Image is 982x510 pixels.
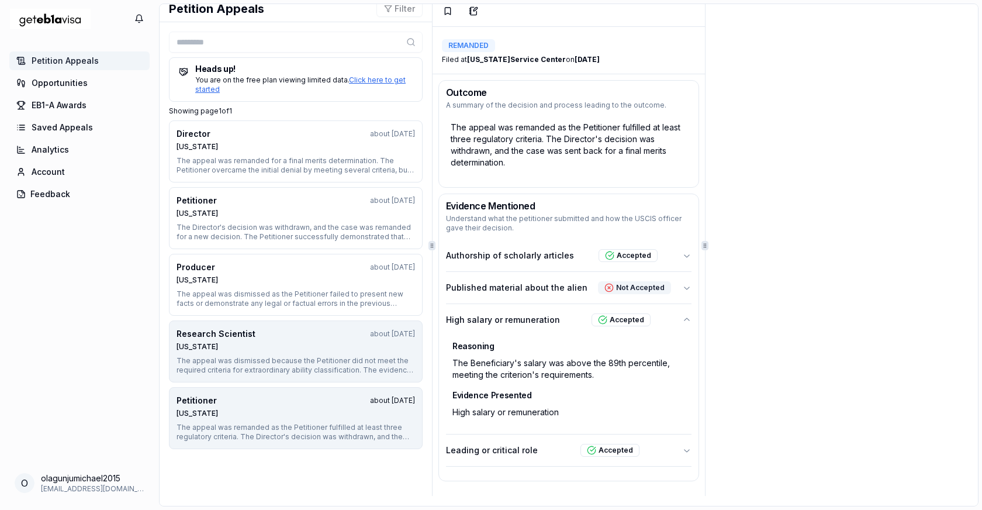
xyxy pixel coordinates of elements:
button: Filter [376,1,423,17]
a: EB1-A Awards [9,96,150,115]
div: Not Accepted [598,281,671,294]
button: Petitionerabout [DATE][US_STATE]The appeal was remanded as the Petitioner fulfilled at least thre... [169,387,423,449]
span: Petition Appeals [32,55,99,67]
div: [US_STATE] [177,209,415,218]
div: about [DATE] [370,196,415,205]
a: Saved Appeals [9,118,150,137]
div: The appeal was dismissed as the Petitioner failed to present new facts or demonstrate any legal o... [177,290,415,308]
div: High salary or remunerationAccepted [446,336,691,434]
h3: Outcome [446,88,691,97]
h3: Evidence Presented [452,391,685,399]
h1: Petition Appeals [169,1,264,17]
p: Authorship of scholarly articles [446,250,574,261]
div: The Beneficiary's salary was above the 89th percentile, meeting the criterion's requirements. [449,354,689,384]
p: Showing page 1 of 1 [169,106,423,116]
p: Leading or critical role [446,444,538,456]
a: Account [9,163,150,181]
b: [US_STATE] Service Center [467,55,566,64]
div: You are on the free plan viewing limited data. [179,75,413,94]
button: High salary or remunerationAccepted [446,304,691,336]
p: A summary of the decision and process leading to the outcome. [446,101,691,110]
span: Account [32,166,65,178]
span: olagunjumichael2015 [41,473,145,484]
span: EB1-A Awards [32,99,87,111]
button: Published material about the alienNot Accepted [446,272,691,304]
h3: Reasoning [452,342,685,350]
button: Feedback [9,185,150,204]
span: Opportunities [32,77,88,89]
div: The appeal was remanded as the Petitioner fulfilled at least three regulatory criteria. The Direc... [177,423,415,442]
div: Petitioner [177,395,217,406]
a: Heads up! You are on the free plan viewing limited data.Click here to get started [169,57,423,102]
div: about [DATE] [370,129,415,139]
a: Analytics [9,140,150,159]
b: [DATE] [575,55,600,64]
div: [US_STATE] [177,142,415,151]
div: [US_STATE] [177,342,415,352]
h5: Heads up! [179,65,413,73]
button: Producerabout [DATE][US_STATE]The appeal was dismissed as the Petitioner failed to present new fa... [169,254,423,316]
div: The appeal was remanded as the Petitioner fulfilled at least three regulatory criteria. The Direc... [446,117,691,173]
div: REMANDED [442,39,495,52]
a: Click here to get started [195,75,406,94]
a: Home Page [9,4,91,34]
button: Petitionerabout [DATE][US_STATE]The Director's decision was withdrawn, and the case was remanded ... [169,187,423,249]
span: [EMAIL_ADDRESS][DOMAIN_NAME] [41,484,145,494]
div: Accepted [592,313,651,326]
button: Open your profile menu [9,468,150,498]
button: Leading or critical roleAccepted [446,435,691,466]
div: Producer [177,261,215,273]
p: High salary or remuneration [446,314,560,326]
button: Directorabout [DATE][US_STATE]The appeal was remanded for a final merits determination. The Petit... [169,120,423,182]
div: Accepted [580,444,639,457]
h3: Evidence Mentioned [446,201,691,211]
div: The appeal was remanded for a final merits determination. The Petitioner overcame the initial den... [177,156,415,175]
img: geteb1avisa logo [9,4,91,34]
div: [US_STATE] [177,409,415,418]
div: Filed at on [442,55,600,64]
div: [US_STATE] [177,275,415,285]
div: Research Scientist [177,328,255,340]
div: about [DATE] [370,263,415,272]
div: Director [177,128,210,140]
span: o [21,476,28,490]
a: Opportunities [9,74,150,92]
span: Analytics [32,144,69,156]
button: Authorship of scholarly articlesAccepted [446,240,691,271]
span: Saved Appeals [32,122,93,133]
div: The appeal was dismissed because the Petitioner did not meet the required criteria for extraordin... [177,356,415,375]
div: The Director's decision was withdrawn, and the case was remanded for a new decision. The Petition... [177,223,415,242]
a: Petition Appeals [9,51,150,70]
div: Petitioner [177,195,217,206]
div: Accepted [599,249,658,262]
div: about [DATE] [370,329,415,339]
p: Understand what the petitioner submitted and how the USCIS officer gave their decision. [446,214,691,233]
p: Published material about the alien [446,282,587,294]
div: High salary or remuneration [449,403,689,422]
button: Research Scientistabout [DATE][US_STATE]The appeal was dismissed because the Petitioner did not m... [169,321,423,382]
div: about [DATE] [370,396,415,405]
